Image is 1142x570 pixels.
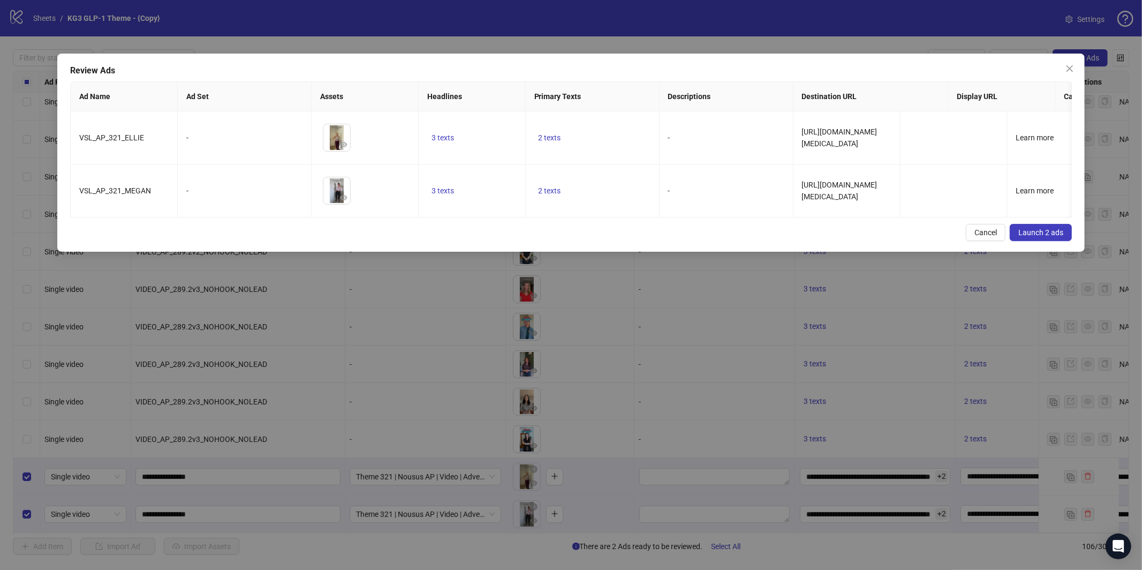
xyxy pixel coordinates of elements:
[312,82,419,111] th: Assets
[966,224,1005,241] button: Cancel
[186,185,302,197] div: -
[668,186,670,195] span: -
[974,228,997,237] span: Cancel
[427,184,458,197] button: 3 texts
[432,133,454,142] span: 3 texts
[340,141,347,148] span: eye
[178,82,312,111] th: Ad Set
[1056,82,1136,111] th: Call to Action
[534,184,565,197] button: 2 texts
[1065,64,1074,73] span: close
[419,82,526,111] th: Headlines
[539,133,561,142] span: 2 texts
[1010,224,1072,241] button: Launch 2 ads
[79,133,144,142] span: VSL_AP_321_ELLIE
[1018,228,1063,237] span: Launch 2 ads
[1061,60,1078,77] button: Close
[71,82,178,111] th: Ad Name
[668,133,670,142] span: -
[793,82,949,111] th: Destination URL
[337,138,350,151] button: Preview
[949,82,1056,111] th: Display URL
[323,124,350,151] img: Asset 1
[340,194,347,201] span: eye
[432,186,454,195] span: 3 texts
[802,181,878,201] span: [URL][DOMAIN_NAME][MEDICAL_DATA]
[337,191,350,204] button: Preview
[70,64,1072,77] div: Review Ads
[186,132,302,144] div: -
[1016,133,1054,142] span: Learn more
[660,82,793,111] th: Descriptions
[1016,186,1054,195] span: Learn more
[539,186,561,195] span: 2 texts
[1106,534,1131,559] div: Open Intercom Messenger
[427,131,458,144] button: 3 texts
[526,82,660,111] th: Primary Texts
[79,186,151,195] span: VSL_AP_321_MEGAN
[802,127,878,148] span: [URL][DOMAIN_NAME][MEDICAL_DATA]
[323,177,350,204] img: Asset 1
[534,131,565,144] button: 2 texts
